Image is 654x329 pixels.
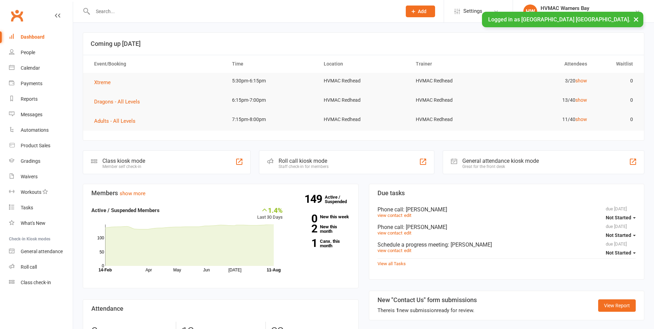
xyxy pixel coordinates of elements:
[418,9,426,14] span: Add
[606,232,631,238] span: Not Started
[501,92,593,108] td: 13/40
[21,189,41,195] div: Workouts
[318,73,409,89] td: HVMAC Redhead
[91,207,160,213] strong: Active / Suspended Members
[21,34,44,40] div: Dashboard
[575,97,587,103] a: show
[488,16,630,23] span: Logged in as [GEOGRAPHIC_DATA] [GEOGRAPHIC_DATA].
[279,164,329,169] div: Staff check-in for members
[378,206,636,213] div: Phone call
[396,307,399,313] strong: 1
[257,206,283,221] div: Last 30 Days
[21,50,35,55] div: People
[410,55,501,73] th: Trainer
[410,92,501,108] td: HVMAC Redhead
[293,223,317,234] strong: 2
[593,92,639,108] td: 0
[293,213,317,224] strong: 0
[606,211,636,224] button: Not Started
[102,164,145,169] div: Member self check-in
[378,306,477,315] div: There is new submission ready for review.
[378,213,402,218] a: view contact
[403,206,447,213] span: : [PERSON_NAME]
[21,205,33,210] div: Tasks
[575,78,587,83] a: show
[378,190,636,197] h3: Due tasks
[606,247,636,259] button: Not Started
[404,213,411,218] a: edit
[593,111,639,128] td: 0
[403,224,447,230] span: : [PERSON_NAME]
[606,250,631,256] span: Not Started
[304,194,325,204] strong: 149
[378,241,636,248] div: Schedule a progress meeting
[575,117,587,122] a: show
[279,158,329,164] div: Roll call kiosk mode
[21,264,37,270] div: Roll call
[9,200,73,216] a: Tasks
[501,55,593,73] th: Attendees
[91,7,397,16] input: Search...
[606,229,636,241] button: Not Started
[406,6,435,17] button: Add
[94,79,111,86] span: Xtreme
[378,248,402,253] a: view contact
[91,40,636,47] h3: Coming up [DATE]
[9,169,73,185] a: Waivers
[21,96,38,102] div: Reports
[102,158,145,164] div: Class kiosk mode
[318,92,409,108] td: HVMAC Redhead
[21,143,50,148] div: Product Sales
[21,174,38,179] div: Waivers
[325,190,355,209] a: 149Active / Suspended
[593,73,639,89] td: 0
[21,249,63,254] div: General attendance
[94,78,115,87] button: Xtreme
[9,138,73,153] a: Product Sales
[378,297,477,303] h3: New "Contact Us" form submissions
[448,241,492,248] span: : [PERSON_NAME]
[378,224,636,230] div: Phone call
[120,190,145,197] a: show more
[226,55,318,73] th: Time
[463,3,482,19] span: Settings
[21,220,46,226] div: What's New
[541,11,635,18] div: [GEOGRAPHIC_DATA] [GEOGRAPHIC_DATA]
[9,122,73,138] a: Automations
[501,111,593,128] td: 11/40
[21,81,42,86] div: Payments
[501,73,593,89] td: 3/20
[21,65,40,71] div: Calendar
[9,29,73,45] a: Dashboard
[21,127,49,133] div: Automations
[94,98,145,106] button: Dragons - All Levels
[257,206,283,214] div: 1.4%
[226,111,318,128] td: 7:15pm-8:00pm
[91,305,350,312] h3: Attendance
[21,112,42,117] div: Messages
[404,248,411,253] a: edit
[318,111,409,128] td: HVMAC Redhead
[318,55,409,73] th: Location
[378,230,402,236] a: view contact
[598,299,636,312] a: View Report
[9,45,73,60] a: People
[226,73,318,89] td: 5:30pm-6:15pm
[9,185,73,200] a: Workouts
[593,55,639,73] th: Waitlist
[9,60,73,76] a: Calendar
[94,118,135,124] span: Adults - All Levels
[21,158,40,164] div: Gradings
[9,91,73,107] a: Reports
[9,107,73,122] a: Messages
[523,4,537,18] div: HW
[9,259,73,275] a: Roll call
[94,99,140,105] span: Dragons - All Levels
[378,261,406,266] a: View all Tasks
[462,158,539,164] div: General attendance kiosk mode
[9,275,73,290] a: Class kiosk mode
[410,111,501,128] td: HVMAC Redhead
[293,238,317,248] strong: 1
[293,225,350,233] a: 2New this month
[462,164,539,169] div: Great for the front desk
